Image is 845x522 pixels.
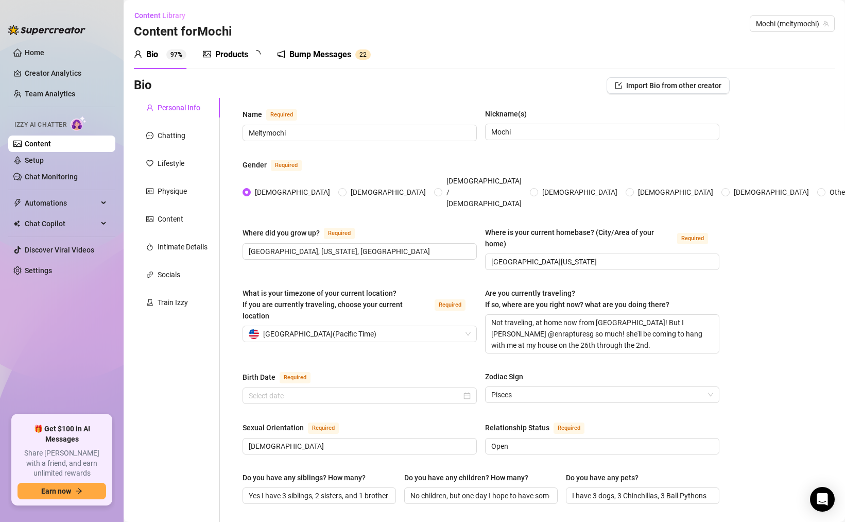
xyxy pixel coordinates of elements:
[134,50,142,58] span: user
[146,160,153,167] span: heart
[25,246,94,254] a: Discover Viral Videos
[554,423,584,434] span: Required
[146,132,153,139] span: message
[25,48,44,57] a: Home
[572,490,711,501] input: Do you have any pets?
[25,90,75,98] a: Team Analytics
[203,50,211,58] span: picture
[410,490,549,501] input: Do you have any children? How many?
[485,422,549,433] div: Relationship Status
[442,175,526,209] span: [DEMOGRAPHIC_DATA] / [DEMOGRAPHIC_DATA]
[249,246,469,257] input: Where did you grow up?
[243,472,373,483] label: Do you have any siblings? How many?
[486,315,719,353] textarea: Not traveling, at home now from [GEOGRAPHIC_DATA]! But I [PERSON_NAME] @enrapturesg so much! she'...
[756,16,829,31] span: Mochi (meltymochi)
[146,188,153,195] span: idcard
[243,108,308,121] label: Name
[252,50,261,58] span: loading
[158,269,180,280] div: Socials
[485,227,719,249] label: Where is your current homebase? (City/Area of your home)
[158,130,185,141] div: Chatting
[566,472,639,483] div: Do you have any pets?
[243,371,322,383] label: Birth Date
[251,187,334,198] span: [DEMOGRAPHIC_DATA]
[607,77,730,94] button: Import Bio from other creator
[359,51,363,58] span: 2
[215,48,248,61] div: Products
[615,82,622,89] span: import
[146,299,153,306] span: experiment
[134,11,185,20] span: Content Library
[158,241,208,252] div: Intimate Details
[249,441,469,452] input: Sexual Orientation
[243,227,366,239] label: Where did you grow up?
[146,48,158,61] div: Bio
[634,187,717,198] span: [DEMOGRAPHIC_DATA]
[271,160,302,171] span: Required
[243,159,313,171] label: Gender
[25,173,78,181] a: Chat Monitoring
[158,102,200,113] div: Personal Info
[485,371,530,382] label: Zodiac Sign
[249,490,388,501] input: Do you have any siblings? How many?
[158,186,187,197] div: Physique
[71,116,87,131] img: AI Chatter
[730,187,813,198] span: [DEMOGRAPHIC_DATA]
[243,289,403,320] span: What is your timezone of your current location? If you are currently traveling, choose your curre...
[25,266,52,275] a: Settings
[18,483,106,499] button: Earn nowarrow-right
[485,422,596,434] label: Relationship Status
[243,372,275,383] div: Birth Date
[158,158,184,169] div: Lifestyle
[363,51,367,58] span: 2
[243,422,304,433] div: Sexual Orientation
[243,159,267,171] div: Gender
[347,187,430,198] span: [DEMOGRAPHIC_DATA]
[166,49,186,60] sup: 97%
[626,81,721,90] span: Import Bio from other creator
[8,25,85,35] img: logo-BBDzfeDw.svg
[355,49,371,60] sup: 22
[308,423,339,434] span: Required
[404,472,536,483] label: Do you have any children? How many?
[249,329,259,339] img: us
[14,120,66,130] span: Izzy AI Chatter
[566,472,646,483] label: Do you have any pets?
[25,140,51,148] a: Content
[435,299,465,311] span: Required
[249,127,469,139] input: Name
[249,390,461,401] input: Birth Date
[25,215,98,232] span: Chat Copilot
[134,7,194,24] button: Content Library
[677,233,708,244] span: Required
[243,472,366,483] div: Do you have any siblings? How many?
[243,227,320,239] div: Where did you grow up?
[158,213,183,225] div: Content
[134,77,152,94] h3: Bio
[280,372,311,383] span: Required
[146,215,153,223] span: picture
[324,228,355,239] span: Required
[146,104,153,111] span: user
[485,371,523,382] div: Zodiac Sign
[491,256,711,267] input: Where is your current homebase? (City/Area of your home)
[491,387,713,402] span: Pisces
[243,422,350,434] label: Sexual Orientation
[485,108,534,120] label: Nickname(s)
[146,243,153,250] span: fire
[485,108,527,120] div: Nickname(s)
[491,441,711,452] input: Relationship Status
[491,126,711,138] input: Nickname(s)
[263,326,376,342] span: [GEOGRAPHIC_DATA] ( Pacific Time )
[538,187,622,198] span: [DEMOGRAPHIC_DATA]
[810,487,835,512] div: Open Intercom Messenger
[146,271,153,278] span: link
[823,21,829,27] span: team
[158,297,188,308] div: Train Izzy
[485,289,669,309] span: Are you currently traveling? If so, where are you right now? what are you doing there?
[18,424,106,444] span: 🎁 Get $100 in AI Messages
[404,472,528,483] div: Do you have any children? How many?
[13,220,20,227] img: Chat Copilot
[289,48,351,61] div: Bump Messages
[243,109,262,120] div: Name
